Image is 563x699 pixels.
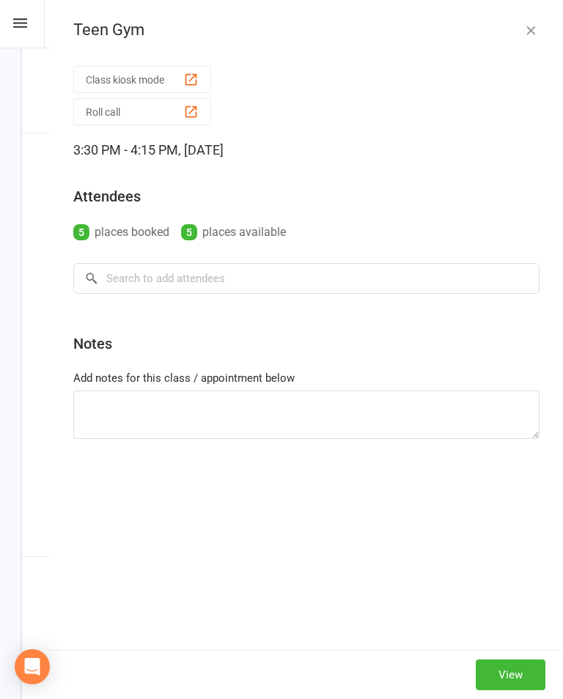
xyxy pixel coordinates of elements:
button: View [476,659,545,690]
div: 3:30 PM - 4:15 PM, [DATE] [73,138,540,162]
div: Notes [73,333,112,354]
div: 5 [73,224,89,240]
div: Teen Gym [50,21,563,40]
div: Attendees [73,186,141,207]
div: 5 [181,224,197,240]
button: Class kiosk mode [73,66,211,93]
div: places booked [73,222,169,243]
div: Open Intercom Messenger [15,649,50,684]
button: Roll call [73,98,211,125]
input: Search to add attendees [73,263,540,294]
div: places available [181,222,286,243]
div: Add notes for this class / appointment below [73,369,540,387]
